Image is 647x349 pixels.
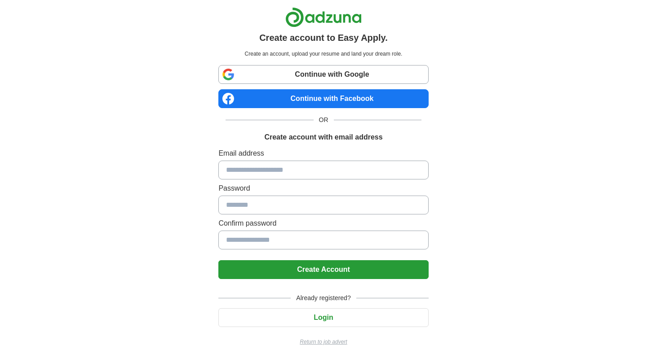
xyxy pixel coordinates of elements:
[291,293,356,303] span: Already registered?
[218,183,428,194] label: Password
[285,7,362,27] img: Adzuna logo
[259,31,388,44] h1: Create account to Easy Apply.
[218,338,428,346] a: Return to job advert
[218,308,428,327] button: Login
[218,148,428,159] label: Email address
[218,260,428,279] button: Create Account
[218,314,428,321] a: Login
[220,50,426,58] p: Create an account, upload your resume and land your dream role.
[218,218,428,229] label: Confirm password
[264,132,382,143] h1: Create account with email address
[314,115,334,125] span: OR
[218,65,428,84] a: Continue with Google
[218,89,428,108] a: Continue with Facebook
